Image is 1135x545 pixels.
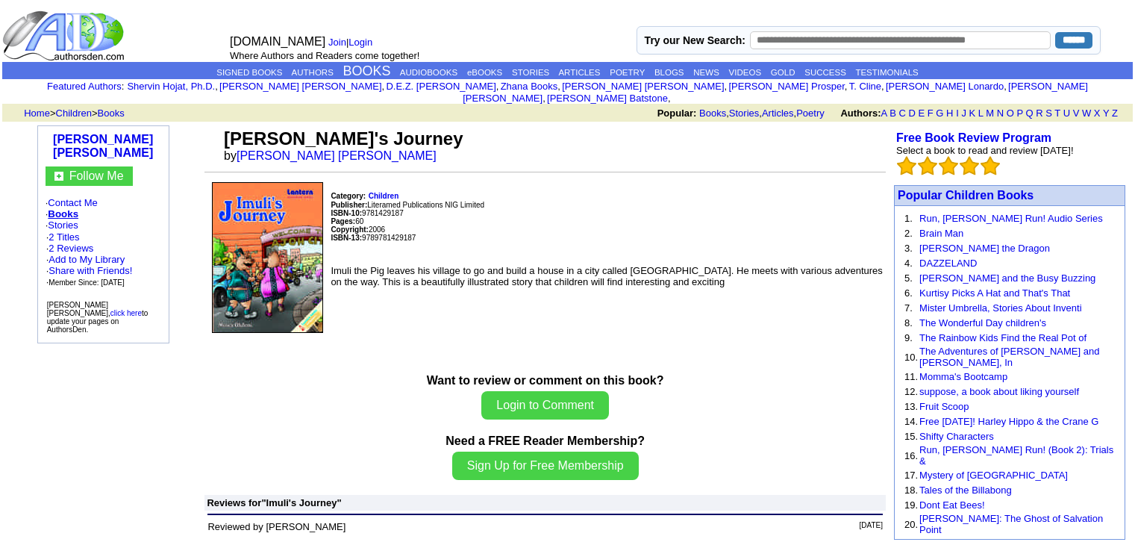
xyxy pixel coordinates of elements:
a: Tales of the Billabong [919,485,1012,496]
a: 2 Reviews [49,243,93,254]
a: Kurtisy Picks A Hat and That's That [919,287,1070,299]
font: i [727,83,728,91]
a: Y [1103,108,1109,119]
a: [PERSON_NAME] Prosper [728,81,844,92]
b: Children [369,192,399,200]
a: Free Book Review Program [896,131,1051,144]
font: [DATE] [860,521,883,529]
a: A [881,108,887,119]
img: bigemptystars.png [960,156,979,175]
a: [PERSON_NAME]: The Ghost of Salvation Point [919,513,1103,535]
a: D [908,108,915,119]
font: : [47,81,124,92]
font: 11. [904,371,918,382]
a: Mystery of [GEOGRAPHIC_DATA] [919,470,1068,481]
img: logo_ad.gif [2,10,128,62]
font: , , , , , , , , , , [127,81,1088,104]
font: 13. [904,401,918,412]
button: Login to Comment [481,391,609,420]
a: Free [DATE]! Harley Hippo & the Crane G [919,416,1098,427]
a: [PERSON_NAME] [PERSON_NAME] [237,149,437,162]
font: 16. [904,450,918,461]
font: Reviews for [207,497,261,508]
font: 60 [331,217,363,225]
a: Login to Comment [481,400,609,411]
a: STORIES [512,68,549,77]
a: Stories [729,108,759,119]
a: [PERSON_NAME] [PERSON_NAME] [463,81,1088,104]
font: > > [19,108,125,119]
a: The Adventures of [PERSON_NAME] and [PERSON_NAME], In [919,346,1099,368]
font: 8. [904,317,913,328]
b: Authors: [840,108,881,119]
font: i [847,83,848,91]
a: B [889,108,896,119]
font: i [1007,83,1008,91]
a: I [956,108,959,119]
font: 14. [904,416,918,427]
a: Books [98,108,125,119]
a: Run, [PERSON_NAME] Run! (Book 2): Trials & [919,444,1113,467]
font: 12. [904,386,918,397]
b: ISBN-10: [331,209,362,217]
font: · · · [46,197,161,288]
a: Poetry [796,108,825,119]
a: Featured Authors [47,81,122,92]
font: 10. [904,352,918,363]
b: Want to review or comment on this book? [427,374,664,387]
b: Publisher: [331,201,367,209]
a: GOLD [771,68,795,77]
a: 2 Titles [49,231,79,243]
img: bigemptystars.png [918,156,937,175]
button: Sign Up for Free Membership [452,452,639,480]
a: [PERSON_NAME] Lonardo [886,81,1004,92]
font: i [545,95,547,103]
a: Stories [48,219,78,231]
font: 4. [904,258,913,269]
a: [PERSON_NAME] [PERSON_NAME] [53,133,153,159]
font: Literamed Publications NIG Limited [331,201,484,209]
a: BLOGS [654,68,684,77]
a: [PERSON_NAME] Batstone [547,93,668,104]
a: E [918,108,925,119]
font: · · [46,231,133,287]
font: · · · [46,254,133,287]
a: Login [348,37,372,48]
a: Home [24,108,50,119]
a: S [1045,108,1052,119]
a: [PERSON_NAME] [PERSON_NAME] [562,81,724,92]
font: i [560,83,562,91]
a: [PERSON_NAME] the Dragon [919,243,1050,254]
label: Try our New Search: [645,34,745,46]
font: i [884,83,886,91]
font: "Imuli's Journey" [261,497,341,508]
font: i [671,95,672,103]
a: eBOOKS [467,68,502,77]
a: Shervin Hojat, Ph.D. [127,81,215,92]
font: 20. [904,519,918,530]
font: 1. [904,213,913,224]
a: ARTICLES [558,68,600,77]
font: Select a book to read and review [DATE]! [896,145,1074,156]
a: Books [48,208,78,219]
font: 5. [904,272,913,284]
b: Popular: [657,108,697,119]
a: Run, [PERSON_NAME] Run! Audio Series [919,213,1103,224]
font: [PERSON_NAME] [PERSON_NAME], to update your pages on AuthorsDen. [47,301,148,334]
a: Q [1025,108,1033,119]
a: VIDEOS [729,68,761,77]
a: V [1073,108,1080,119]
a: DAZZELAND [919,258,977,269]
b: Category: [331,192,366,200]
img: bigemptystars.png [897,156,916,175]
a: Popular Children Books [898,189,1034,202]
a: C [898,108,905,119]
a: TESTIMONIALS [855,68,918,77]
a: Children [369,190,399,201]
b: Need a FREE Reader Membership? [445,435,645,447]
a: Z [1112,108,1118,119]
a: Mister Umbrella, Stories About Inventi [919,302,1081,314]
a: N [997,108,1004,119]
